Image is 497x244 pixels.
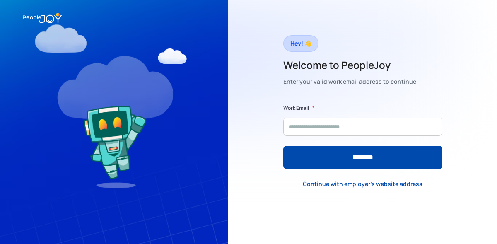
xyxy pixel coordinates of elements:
div: Continue with employer's website address [303,180,422,188]
div: Hey! 👋 [290,38,311,49]
label: Work Email [283,104,309,112]
a: Continue with employer's website address [296,175,429,192]
div: Enter your valid work email address to continue [283,76,416,87]
form: Form [283,104,442,169]
h2: Welcome to PeopleJoy [283,58,416,72]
